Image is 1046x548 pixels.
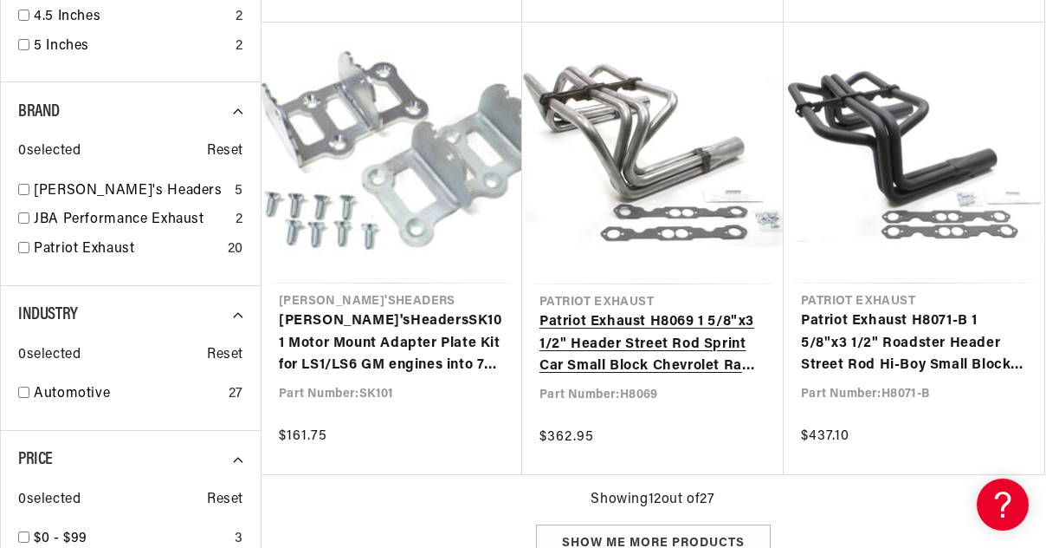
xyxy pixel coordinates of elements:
[34,36,229,58] a: 5 Inches
[18,103,60,121] span: Brand
[235,180,243,203] div: 5
[18,344,81,367] span: 0 selected
[539,311,766,378] a: Patriot Exhaust H8069 1 5/8"x3 1/2" Header Street Rod Sprint Car Small Block Chevrolet Raw Steel
[801,310,1027,377] a: Patriot Exhaust H8071-B 1 5/8"x3 1/2" Roadster Header Street Rod Hi-Boy Small Block Chevrolet Hi-...
[228,238,243,261] div: 20
[18,451,53,468] span: Price
[34,383,222,406] a: Automotive
[236,36,243,58] div: 2
[18,489,81,512] span: 0 selected
[236,209,243,232] div: 2
[229,383,243,406] div: 27
[236,6,243,29] div: 2
[18,140,81,163] span: 0 selected
[279,310,505,377] a: [PERSON_NAME]'sHeadersSK101 Motor Mount Adapter Plate Kit for LS1/LS6 GM engines into 73-87 C10Tr...
[34,180,228,203] a: [PERSON_NAME]'s Headers
[591,489,714,512] span: Showing 12 out of 27
[34,209,229,232] a: JBA Performance Exhaust
[34,532,87,545] span: $0 - $99
[207,140,243,163] span: Reset
[34,238,221,261] a: Patriot Exhaust
[18,306,78,323] span: Industry
[207,489,243,512] span: Reset
[34,6,229,29] a: 4.5 Inches
[207,344,243,367] span: Reset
